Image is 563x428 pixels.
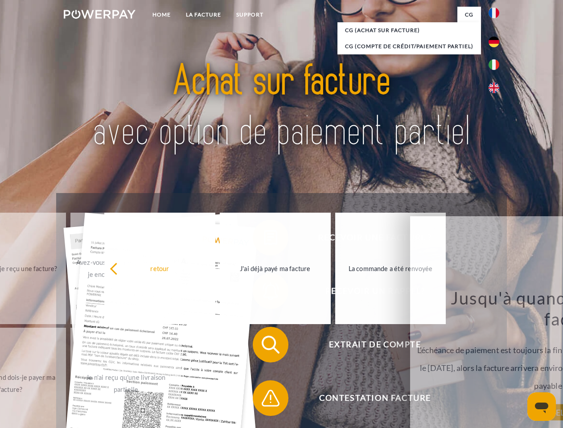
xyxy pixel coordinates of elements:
[110,262,210,274] div: retour
[253,327,485,362] button: Extrait de compte
[337,22,481,38] a: CG (achat sur facture)
[76,256,176,280] div: Avez-vous reçu mes paiements, ai-je encore un solde ouvert?
[259,387,282,409] img: qb_warning.svg
[489,8,499,18] img: fr
[76,371,176,395] div: Je n'ai reçu qu'une livraison partielle
[489,37,499,47] img: de
[489,82,499,93] img: en
[266,380,484,416] span: Contestation Facture
[253,380,485,416] button: Contestation Facture
[489,59,499,70] img: it
[178,7,229,23] a: LA FACTURE
[85,43,478,171] img: title-powerpay_fr.svg
[341,262,441,274] div: La commande a été renvoyée
[259,333,282,356] img: qb_search.svg
[70,213,181,324] a: Avez-vous reçu mes paiements, ai-je encore un solde ouvert?
[64,10,136,19] img: logo-powerpay-white.svg
[266,327,484,362] span: Extrait de compte
[229,7,271,23] a: Support
[225,262,325,274] div: J'ai déjà payé ma facture
[337,38,481,54] a: CG (Compte de crédit/paiement partiel)
[457,7,481,23] a: CG
[145,7,178,23] a: Home
[527,392,556,421] iframe: Bouton de lancement de la fenêtre de messagerie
